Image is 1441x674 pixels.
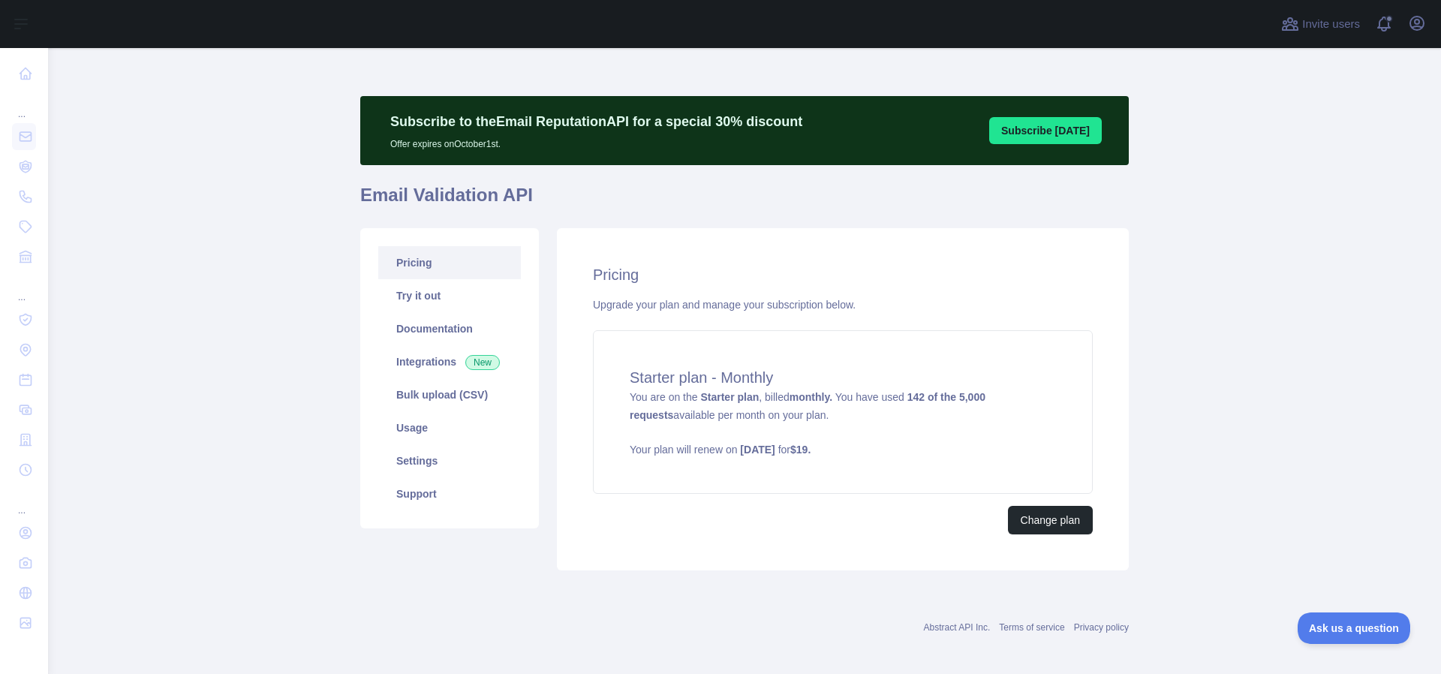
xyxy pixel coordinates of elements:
p: Your plan will renew on for [630,442,1056,457]
div: ... [12,90,36,120]
a: Privacy policy [1074,622,1129,633]
button: Invite users [1278,12,1363,36]
h1: Email Validation API [360,183,1129,219]
p: Offer expires on October 1st. [390,132,802,150]
a: Try it out [378,279,521,312]
button: Change plan [1008,506,1093,534]
a: Bulk upload (CSV) [378,378,521,411]
h2: Pricing [593,264,1093,285]
a: Settings [378,444,521,477]
span: New [465,355,500,370]
span: Invite users [1302,16,1360,33]
strong: 142 of the 5,000 requests [630,391,985,421]
iframe: Toggle Customer Support [1298,612,1411,644]
a: Documentation [378,312,521,345]
p: Subscribe to the Email Reputation API for a special 30 % discount [390,111,802,132]
strong: Starter plan [700,391,759,403]
h4: Starter plan - Monthly [630,367,1056,388]
a: Abstract API Inc. [924,622,991,633]
div: ... [12,273,36,303]
a: Integrations New [378,345,521,378]
a: Terms of service [999,622,1064,633]
strong: [DATE] [740,444,775,456]
span: You are on the , billed You have used available per month on your plan. [630,391,1056,457]
button: Subscribe [DATE] [989,117,1102,144]
div: Upgrade your plan and manage your subscription below. [593,297,1093,312]
a: Support [378,477,521,510]
a: Pricing [378,246,521,279]
div: ... [12,486,36,516]
strong: monthly. [790,391,832,403]
a: Usage [378,411,521,444]
strong: $ 19 . [790,444,811,456]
